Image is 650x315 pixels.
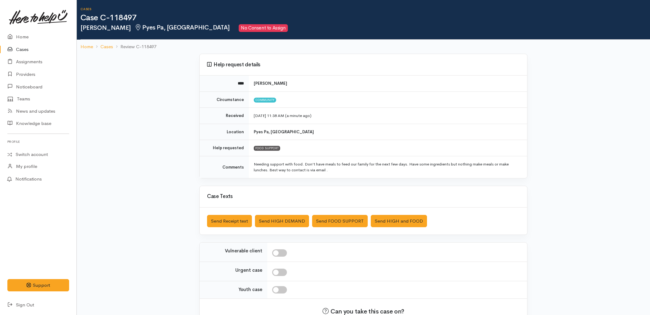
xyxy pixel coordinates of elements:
[200,156,249,178] td: Comments
[7,138,69,146] h6: Profile
[235,267,262,274] label: Urgent case
[254,81,287,86] b: [PERSON_NAME]
[113,43,156,50] li: Review C-118497
[207,215,252,227] button: Send Receipt text
[100,43,113,50] a: Cases
[207,194,520,200] h3: Case Texts
[249,108,527,124] td: [DATE] 11:38 AM (a minute ago)
[254,129,314,134] b: Pyes Pa, [GEOGRAPHIC_DATA]
[254,146,280,151] div: FOOD SUPPORT
[80,24,650,32] h2: [PERSON_NAME]
[371,215,427,227] button: Send HIGH and FOOD
[207,62,520,68] h3: Help request details
[200,108,249,124] td: Received
[80,14,650,22] h1: Case C-118497
[225,247,262,255] label: Vulnerable client
[135,24,230,31] span: Pyes Pa, [GEOGRAPHIC_DATA]
[200,124,249,140] td: Location
[249,156,527,178] td: Needing support with food. Don’t have meals to feed our family for the next few days. Have some i...
[7,279,69,292] button: Support
[207,301,520,315] h2: Can you take this case on?
[238,286,262,293] label: Youth case
[312,215,368,227] button: Send FOOD SUPPORT
[254,98,276,103] span: Community
[200,140,249,156] td: Help requested
[80,43,93,50] a: Home
[255,215,309,227] button: Send HIGH DEMAND
[200,91,249,108] td: Circumstance
[239,24,288,32] span: No Consent to Assign
[80,7,650,11] h6: Cases
[77,40,650,54] nav: breadcrumb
